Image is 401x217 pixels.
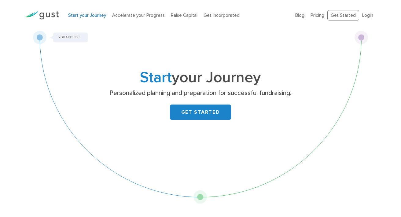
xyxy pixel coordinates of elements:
[140,68,172,86] span: Start
[362,13,373,18] a: Login
[82,89,319,97] p: Personalized planning and preparation for successful fundraising.
[204,13,240,18] a: Get Incorporated
[68,13,106,18] a: Start your Journey
[170,105,231,120] a: GET STARTED
[327,10,359,21] a: Get Started
[112,13,165,18] a: Accelerate your Progress
[295,13,304,18] a: Blog
[80,71,321,85] h1: your Journey
[311,13,324,18] a: Pricing
[171,13,197,18] a: Raise Capital
[25,11,59,20] img: Gust Logo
